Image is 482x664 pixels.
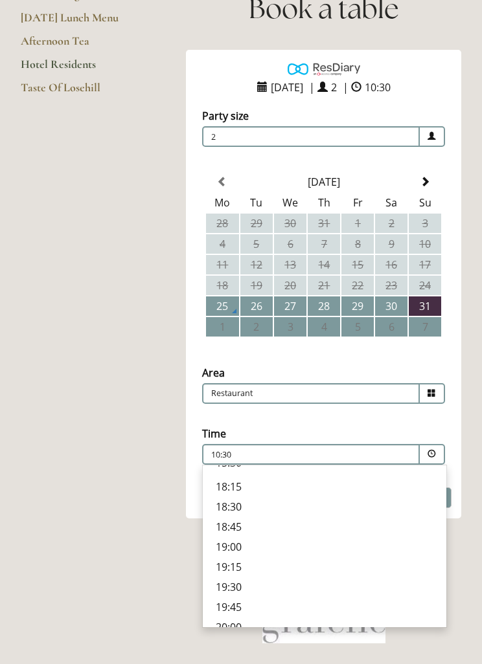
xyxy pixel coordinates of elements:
label: Time [202,426,226,441]
td: 26 [240,296,273,316]
td: 30 [274,214,307,233]
th: We [274,193,307,212]
td: 9 [375,234,407,254]
td: 27 [274,296,307,316]
p: 18:30 [216,500,433,514]
td: 22 [341,276,374,295]
label: Party size [202,109,249,123]
a: Afternoon Tea [21,34,144,57]
p: 19:30 [216,580,433,594]
td: 6 [274,234,307,254]
th: Sa [375,193,407,212]
td: 30 [375,296,407,316]
td: 2 [240,317,273,337]
td: 19 [240,276,273,295]
td: 3 [274,317,307,337]
td: 21 [308,276,340,295]
td: 13 [274,255,307,274]
td: 29 [341,296,374,316]
td: 16 [375,255,407,274]
th: Th [308,193,340,212]
span: 10:30 [361,77,394,98]
td: 11 [206,255,239,274]
span: Previous Month [217,177,227,187]
td: 25 [206,296,239,316]
td: 31 [409,296,441,316]
td: 23 [375,276,407,295]
label: Area [202,366,225,380]
span: 2 [328,77,340,98]
td: 17 [409,255,441,274]
td: 28 [206,214,239,233]
td: 4 [206,234,239,254]
p: 18:15 [216,480,433,494]
p: 20:00 [216,620,433,634]
td: 12 [240,255,273,274]
span: 2 [202,126,420,147]
th: Mo [206,193,239,212]
td: 10 [409,234,441,254]
th: Select Month [240,172,407,192]
th: Tu [240,193,273,212]
td: 8 [341,234,374,254]
p: 19:45 [216,600,433,614]
p: 18:45 [216,520,433,534]
td: 7 [308,234,340,254]
td: 20 [274,276,307,295]
span: [DATE] [268,77,306,98]
td: 1 [341,214,374,233]
td: 29 [240,214,273,233]
p: 19:15 [216,560,433,574]
span: Next Month [420,177,430,187]
td: 7 [409,317,441,337]
td: 5 [240,234,273,254]
td: 14 [308,255,340,274]
td: 5 [341,317,374,337]
span: | [343,80,349,94]
td: 4 [308,317,340,337]
th: Fr [341,193,374,212]
img: Powered by ResDiary [288,60,360,78]
th: Su [409,193,441,212]
td: 18 [206,276,239,295]
a: Taste Of Losehill [21,80,144,104]
a: Hotel Residents [21,57,144,80]
td: 6 [375,317,407,337]
td: 1 [206,317,239,337]
span: | [309,80,315,94]
p: 19:00 [216,540,433,554]
td: 31 [308,214,340,233]
td: 2 [375,214,407,233]
a: [DATE] Lunch Menu [21,10,144,34]
p: 10:30 [211,449,361,461]
td: 28 [308,296,340,316]
td: 15 [341,255,374,274]
td: 24 [409,276,441,295]
td: 3 [409,214,441,233]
